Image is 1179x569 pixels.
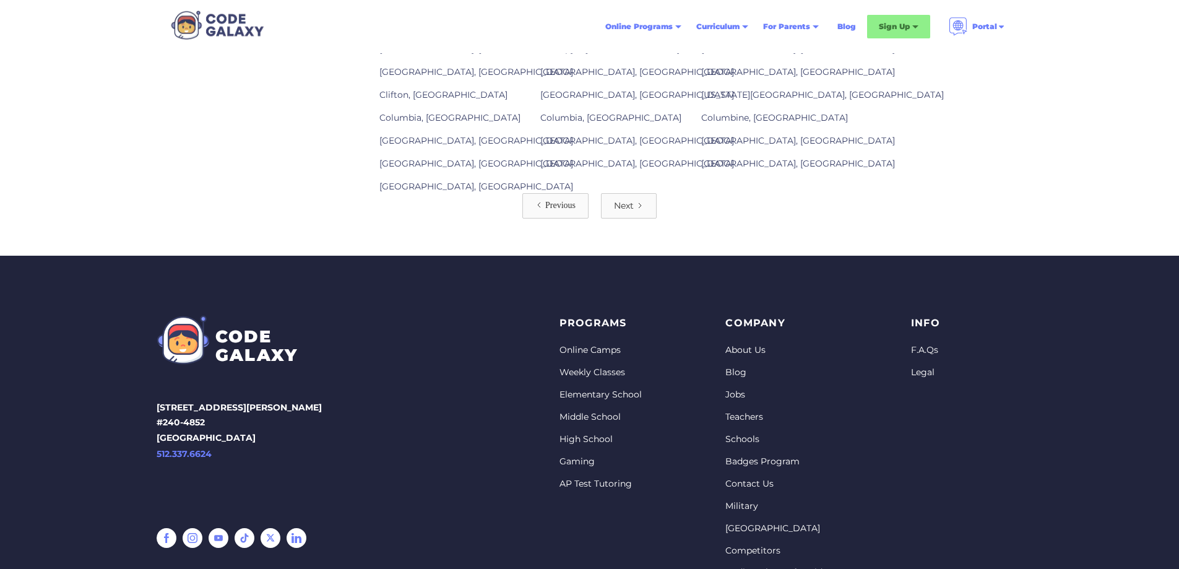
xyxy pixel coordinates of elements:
[559,433,642,446] a: High School
[941,12,1013,41] div: Portal
[701,112,848,123] a: Columbine, [GEOGRAPHIC_DATA]
[540,66,734,77] a: [GEOGRAPHIC_DATA], [GEOGRAPHIC_DATA]
[725,500,827,513] a: Military
[559,315,642,332] p: PROGRAMS
[545,199,576,212] div: Previous
[379,89,507,100] a: Clifton, [GEOGRAPHIC_DATA]
[725,433,827,446] a: Schools
[725,411,827,423] a: Teachers
[763,20,810,33] div: For Parents
[725,344,827,357] a: About Us
[379,135,573,146] a: [GEOGRAPHIC_DATA], [GEOGRAPHIC_DATA]
[601,193,657,219] a: Next Page
[157,446,322,462] a: 512.337.6624
[911,344,940,357] a: F.A.Qs
[756,15,826,38] div: For Parents
[540,43,680,54] a: Chicopee, [GEOGRAPHIC_DATA]
[215,328,298,365] div: CODE GALAXY
[725,478,827,490] a: Contact Us
[911,367,940,379] a: Legal
[689,15,756,38] div: Curriculum
[701,43,895,54] a: [GEOGRAPHIC_DATA], [GEOGRAPHIC_DATA]
[559,389,642,401] a: Elementary School
[559,456,642,468] a: Gaming
[540,158,734,169] a: [GEOGRAPHIC_DATA], [GEOGRAPHIC_DATA]
[725,523,827,535] a: [GEOGRAPHIC_DATA]
[540,135,734,146] a: [GEOGRAPHIC_DATA], [GEOGRAPHIC_DATA]
[379,158,573,169] a: [GEOGRAPHIC_DATA], [GEOGRAPHIC_DATA]
[559,367,642,379] a: Weekly Classes
[972,20,997,33] div: Portal
[559,478,642,490] a: AP Test Tutoring
[696,20,740,33] div: Curriculum
[830,15,863,38] a: Blog
[157,400,322,487] p: [STREET_ADDRESS][PERSON_NAME] #240-4852 [GEOGRAPHIC_DATA]
[725,456,827,468] a: Badges Program
[157,315,322,365] a: CODEGALAXY
[540,89,734,100] a: [GEOGRAPHIC_DATA], [GEOGRAPHIC_DATA]
[379,112,520,123] a: Columbia, [GEOGRAPHIC_DATA]
[598,15,689,38] div: Online Programs
[911,315,940,332] p: info
[559,344,642,357] a: Online Camps
[701,89,944,100] a: [US_STATE][GEOGRAPHIC_DATA], [GEOGRAPHIC_DATA]
[379,66,573,77] a: [GEOGRAPHIC_DATA], [GEOGRAPHIC_DATA]
[522,193,589,219] a: Previous Page
[701,158,895,169] a: [GEOGRAPHIC_DATA], [GEOGRAPHIC_DATA]
[540,112,681,123] a: Columbia, [GEOGRAPHIC_DATA]
[701,135,895,146] a: [GEOGRAPHIC_DATA], [GEOGRAPHIC_DATA]
[725,389,827,401] a: Jobs
[701,66,895,77] a: [GEOGRAPHIC_DATA], [GEOGRAPHIC_DATA]
[379,181,573,192] a: [GEOGRAPHIC_DATA], [GEOGRAPHIC_DATA]
[725,315,827,332] p: Company
[559,411,642,423] a: Middle School
[605,20,673,33] div: Online Programs
[725,367,827,379] a: Blog
[379,43,573,54] a: [GEOGRAPHIC_DATA], [GEOGRAPHIC_DATA]
[879,20,910,33] div: Sign Up
[867,15,930,38] div: Sign Up
[614,199,634,212] div: Next
[725,545,827,557] a: Competitors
